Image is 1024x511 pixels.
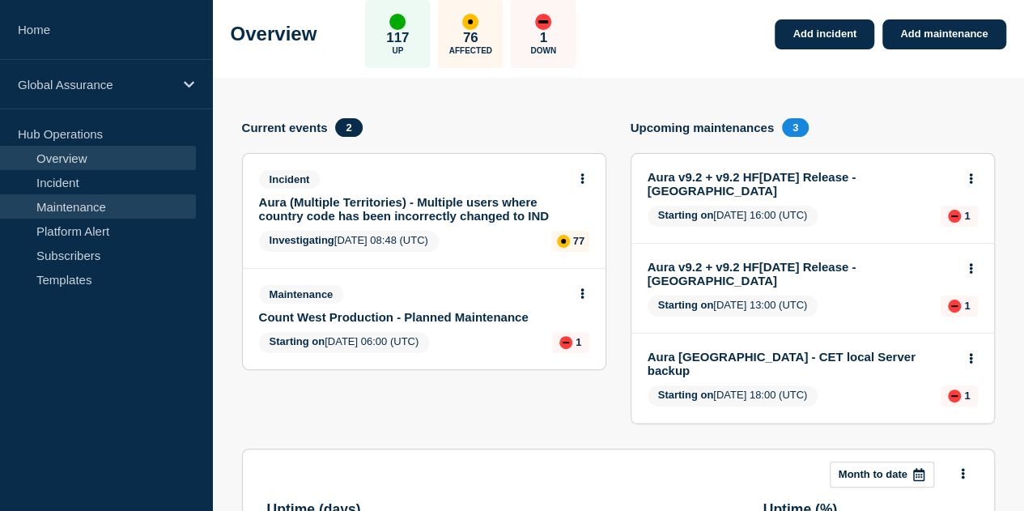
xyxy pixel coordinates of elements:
span: [DATE] 18:00 (UTC) [648,385,818,407]
h1: Overview [231,23,317,45]
div: down [559,336,572,349]
span: Maintenance [259,285,344,304]
p: Global Assurance [18,78,173,92]
a: Aura v9.2 + v9.2 HF[DATE] Release - [GEOGRAPHIC_DATA] [648,170,956,198]
p: 77 [573,235,584,247]
span: Investigating [270,234,334,246]
p: Down [530,46,556,55]
span: Starting on [658,389,714,401]
span: Starting on [658,209,714,221]
a: Aura (Multiple Territories) - Multiple users where country code has been incorrectly changed to IND [259,195,567,223]
a: Add maintenance [882,19,1005,49]
div: down [948,390,961,402]
span: [DATE] 06:00 (UTC) [259,332,430,353]
div: affected [462,14,478,30]
p: 1 [964,210,970,222]
div: down [535,14,551,30]
p: 117 [386,30,409,46]
span: 3 [782,118,809,137]
p: Month to date [839,468,907,480]
div: down [948,300,961,313]
div: down [948,210,961,223]
p: Up [392,46,403,55]
span: Incident [259,170,321,189]
a: Count West Production - Planned Maintenance [259,310,567,324]
div: up [389,14,406,30]
h4: Upcoming maintenances [631,121,775,134]
p: 76 [463,30,478,46]
span: Starting on [658,299,714,311]
span: [DATE] 13:00 (UTC) [648,296,818,317]
span: Starting on [270,335,325,347]
button: Month to date [830,462,934,488]
p: 1 [576,336,581,348]
a: Aura [GEOGRAPHIC_DATA] - CET local Server backup [648,350,956,377]
p: 1 [964,300,970,312]
h4: Current events [242,121,328,134]
a: Aura v9.2 + v9.2 HF[DATE] Release - [GEOGRAPHIC_DATA] [648,260,956,287]
span: 2 [335,118,362,137]
p: 1 [540,30,547,46]
a: Add incident [775,19,874,49]
span: [DATE] 08:48 (UTC) [259,231,439,252]
p: 1 [964,390,970,402]
span: [DATE] 16:00 (UTC) [648,206,818,227]
div: affected [557,235,570,248]
p: Affected [449,46,492,55]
